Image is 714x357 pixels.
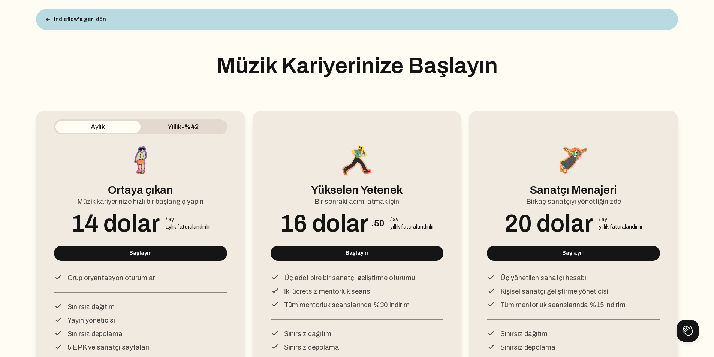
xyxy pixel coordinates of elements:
font: Başlayın [346,250,368,256]
font: Müzik kariyerinize hızlı bir başlangıç ​​yapın [77,198,204,205]
font: Kişisel sanatçı geliştirme yöneticisi [500,288,608,295]
font: Sınırsız depolama [67,330,123,338]
font: Tüm mentorluk seanslarında %15 indirim [500,301,626,309]
font: Müzik Kariyerinize Başlayın [216,53,498,78]
img: Yükselen Yetenek [340,143,374,177]
font: Yıllık [168,123,181,131]
font: aylık faturalandırılır [166,224,210,230]
font: / ay [166,217,174,222]
font: yıllık faturalandırılır [390,224,434,230]
button: Yıllık-%42 [141,121,226,133]
button: Aylık [55,121,141,133]
img: Ortaya çıkan [124,143,157,177]
font: Yükselen Yetenek [311,184,403,196]
font: Başlayın [129,250,152,256]
font: Aylık [91,123,105,131]
font: İki ücretsiz mentorluk seansı [284,288,372,295]
font: Sınırsız dağıtım [67,303,115,311]
font: Birkaç sanatçıyı yönettiğinizde [526,198,621,205]
font: 14 dolar [71,211,160,236]
font: Başlayın [562,250,585,256]
font: Bir sonraki adımı atmak için [314,198,399,205]
font: .50 [371,218,384,228]
iframe: Müşteri Desteğini Aç/Kapat [677,320,699,342]
button: Başlayın [271,246,444,261]
font: Indieflow'a geri dön [54,16,106,22]
font: Tüm mentorluk seanslarında %30 indirim [284,301,410,309]
font: yıllık faturalandırılır [599,224,642,230]
button: Indieflow'a geri dön [39,12,112,27]
font: -%42 [181,123,199,131]
button: Başlayın [487,246,660,261]
img: Sanatçı Menajeri [557,143,590,177]
font: / ay [390,217,398,222]
font: Ortaya çıkan [108,184,173,196]
font: Üç adet bire bir sanatçı geliştirme oturumu [284,274,415,282]
button: Başlayın [54,246,227,261]
font: Grup oryantasyon oturumları [67,274,157,282]
font: Yayın yöneticisi [67,317,115,324]
font: Sınırsız depolama [284,344,339,351]
font: Sanatçı Menajeri [530,184,617,196]
font: Sınırsız dağıtım [284,330,331,338]
font: 16 dolar [280,211,368,236]
font: / ay [599,217,607,222]
font: 5 EPK ve sanatçı sayfaları [67,344,149,351]
font: Sınırsız dağıtım [500,330,548,338]
font: 20 dolar [504,211,593,236]
font: Üç yönetilen sanatçı hesabı [500,274,586,282]
font: Sınırsız depolama [500,344,555,351]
